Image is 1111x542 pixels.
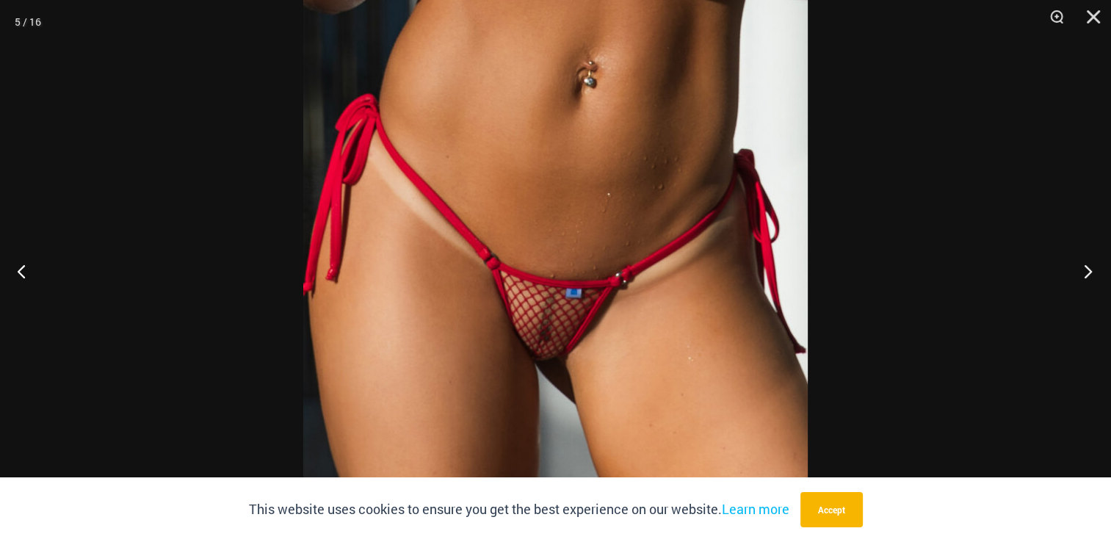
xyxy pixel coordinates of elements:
[722,500,789,518] a: Learn more
[800,492,863,527] button: Accept
[249,499,789,521] p: This website uses cookies to ensure you get the best experience on our website.
[15,11,41,33] div: 5 / 16
[1056,234,1111,308] button: Next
